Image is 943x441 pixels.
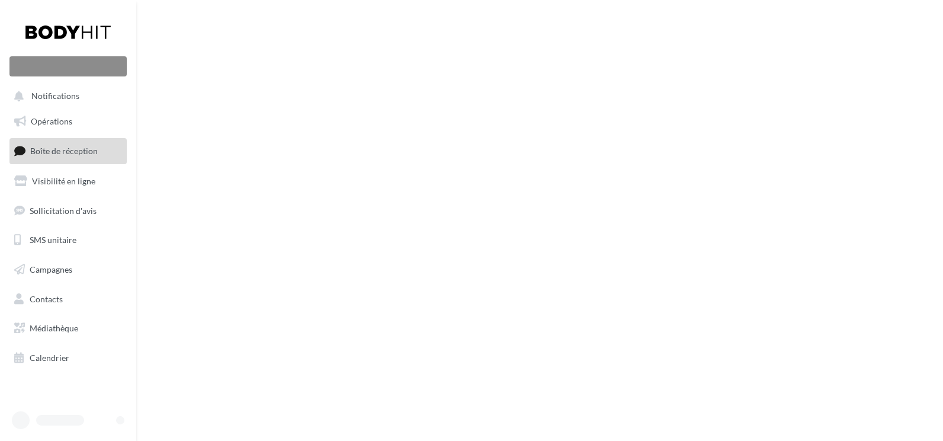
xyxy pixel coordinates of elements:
[7,138,129,164] a: Boîte de réception
[7,346,129,370] a: Calendrier
[7,228,129,253] a: SMS unitaire
[30,205,97,215] span: Sollicitation d'avis
[7,316,129,341] a: Médiathèque
[30,323,78,333] span: Médiathèque
[9,56,127,76] div: Nouvelle campagne
[7,257,129,282] a: Campagnes
[7,169,129,194] a: Visibilité en ligne
[7,287,129,312] a: Contacts
[30,146,98,156] span: Boîte de réception
[30,294,63,304] span: Contacts
[7,199,129,223] a: Sollicitation d'avis
[7,109,129,134] a: Opérations
[32,176,95,186] span: Visibilité en ligne
[30,235,76,245] span: SMS unitaire
[31,116,72,126] span: Opérations
[30,353,69,363] span: Calendrier
[30,264,72,274] span: Campagnes
[31,91,79,101] span: Notifications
